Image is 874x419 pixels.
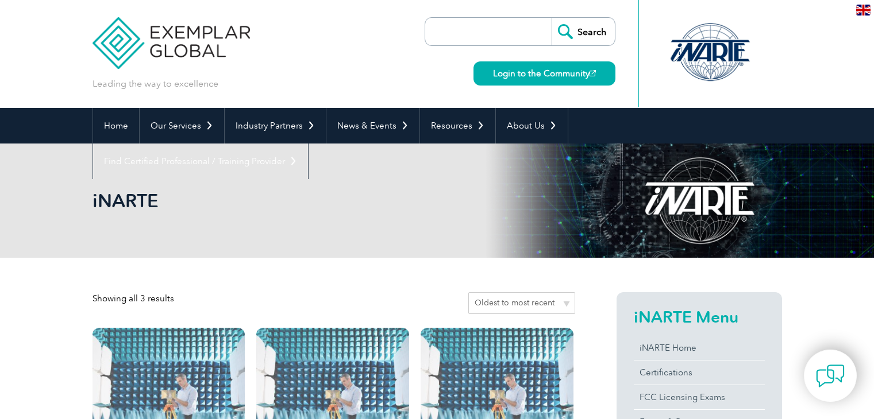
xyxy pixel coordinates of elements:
img: contact-chat.png [816,362,845,390]
p: Showing all 3 results [93,292,174,305]
a: iNARTE Home [634,336,765,360]
a: Industry Partners [225,108,326,143]
a: Our Services [140,108,224,143]
select: Shop order [468,292,575,314]
a: Find Certified Professional / Training Provider [93,143,308,179]
a: Resources [420,108,495,143]
a: About Us [496,108,568,143]
img: en [856,5,871,15]
h1: iNARTE [93,189,534,212]
input: Search [552,18,615,45]
p: Leading the way to excellence [93,77,218,90]
a: News & Events [326,108,419,143]
a: Certifications [634,360,765,385]
a: FCC Licensing Exams [634,385,765,409]
h2: iNARTE Menu [634,308,765,326]
a: Home [93,108,139,143]
a: Login to the Community [473,61,615,86]
img: open_square.png [590,70,596,76]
